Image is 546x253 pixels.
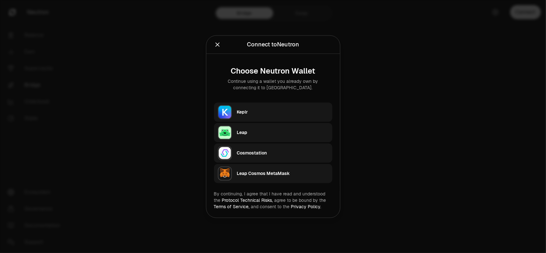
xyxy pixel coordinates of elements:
div: Leap [237,129,328,136]
a: Terms of Service, [214,204,250,210]
div: Cosmostation [237,150,328,156]
button: CosmostationCosmostation [214,143,332,162]
button: LeapLeap [214,123,332,142]
img: Leap Cosmos MetaMask [218,166,232,180]
a: Protocol Technical Risks, [222,197,273,203]
div: By continuing, I agree that I have read and understood the agree to be bound by the and consent t... [214,191,332,210]
button: KeplrKeplr [214,102,332,122]
div: Leap Cosmos MetaMask [237,170,328,177]
div: Keplr [237,109,328,115]
button: Close [214,40,221,49]
div: Connect to Neutron [247,40,299,49]
img: Leap [218,125,232,139]
img: Cosmostation [218,146,232,160]
a: Privacy Policy. [291,204,321,210]
img: Keplr [218,105,232,119]
button: Leap Cosmos MetaMaskLeap Cosmos MetaMask [214,164,332,183]
div: Continue using a wallet you already own by connecting it to [GEOGRAPHIC_DATA]. [219,78,327,91]
div: Choose Neutron Wallet [219,67,327,75]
